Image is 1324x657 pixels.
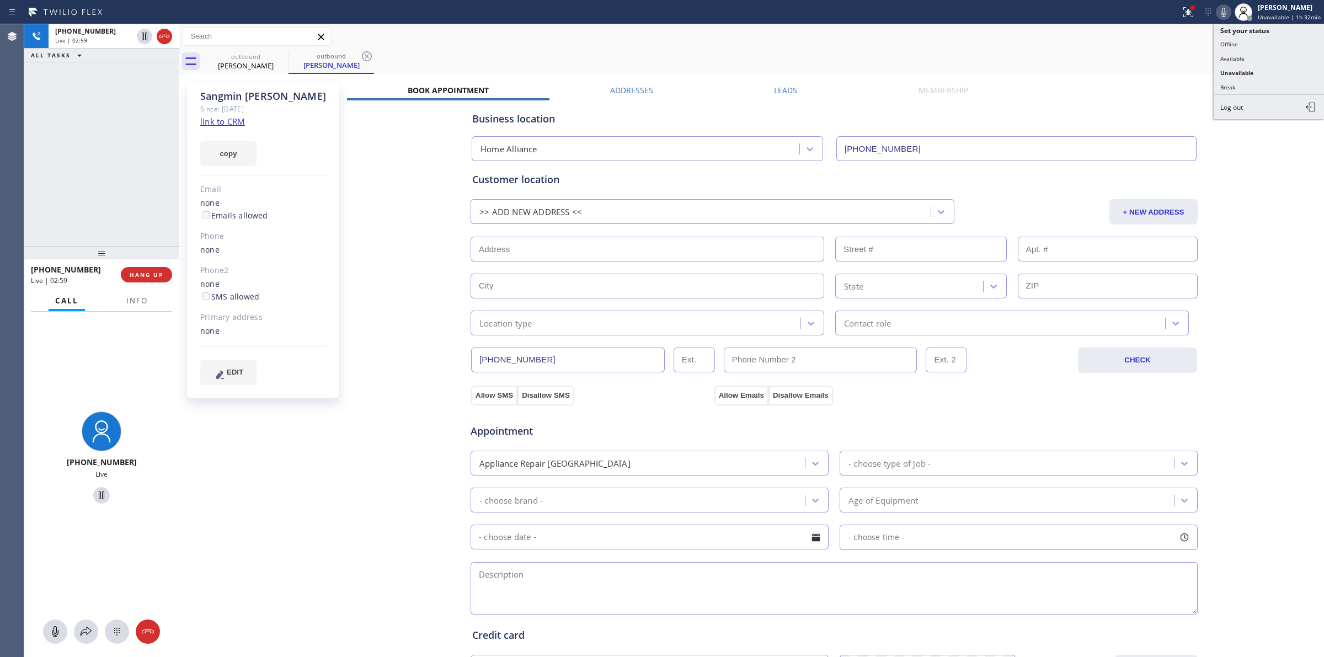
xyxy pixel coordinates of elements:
[120,290,154,312] button: Info
[202,292,210,300] input: SMS allowed
[67,457,137,467] span: [PHONE_NUMBER]
[836,136,1197,161] input: Phone Number
[1018,237,1198,261] input: Apt. #
[126,296,148,306] span: Info
[1258,3,1321,12] div: [PERSON_NAME]
[481,143,537,156] div: Home Alliance
[472,172,1196,187] div: Customer location
[200,103,327,115] div: Since: [DATE]
[204,49,287,74] div: Sangmin Lee
[200,244,327,257] div: none
[157,29,172,44] button: Hang up
[200,291,259,302] label: SMS allowed
[200,210,268,221] label: Emails allowed
[1258,13,1321,21] span: Unavailable | 1h 32min
[674,348,715,372] input: Ext.
[24,49,93,62] button: ALL TASKS
[926,348,967,372] input: Ext. 2
[848,457,931,469] div: - choose type of job -
[105,619,129,644] button: Open dialpad
[202,211,210,218] input: Emails allowed
[290,49,373,73] div: Sangmin Lee
[479,494,543,506] div: - choose brand -
[200,325,327,338] div: none
[130,271,163,279] span: HANG UP
[200,230,327,243] div: Phone
[31,51,71,59] span: ALL TASKS
[43,619,67,644] button: Mute
[471,525,829,549] input: - choose date -
[93,487,110,504] button: Hold Customer
[479,457,631,469] div: Appliance Repair [GEOGRAPHIC_DATA]
[724,348,917,372] input: Phone Number 2
[844,280,863,292] div: State
[472,111,1196,126] div: Business location
[714,386,768,405] button: Allow Emails
[200,183,327,196] div: Email
[471,348,665,372] input: Phone Number
[774,85,797,95] label: Leads
[200,311,327,324] div: Primary address
[137,29,152,44] button: Hold Customer
[55,296,78,306] span: Call
[200,278,327,303] div: none
[200,360,257,385] button: EDIT
[408,85,489,95] label: Book Appointment
[472,628,1196,643] div: Credit card
[471,424,712,439] span: Appointment
[479,206,582,218] div: >> ADD NEW ADDRESS <<
[848,532,905,542] span: - choose time -
[290,60,373,70] div: [PERSON_NAME]
[919,85,968,95] label: Membership
[200,264,327,277] div: Phone2
[290,52,373,60] div: outbound
[1078,348,1197,373] button: CHECK
[121,267,172,282] button: HANG UP
[31,264,101,275] span: [PHONE_NUMBER]
[844,317,891,329] div: Contact role
[610,85,653,95] label: Addresses
[49,290,85,312] button: Call
[1018,274,1198,298] input: ZIP
[848,494,918,506] div: Age of Equipment
[471,274,824,298] input: City
[471,237,824,261] input: Address
[768,386,833,405] button: Disallow Emails
[31,276,67,285] span: Live | 02:59
[136,619,160,644] button: Hang up
[204,52,287,61] div: outbound
[835,237,1007,261] input: Street #
[200,90,327,103] div: Sangmin [PERSON_NAME]
[183,28,330,45] input: Search
[200,141,257,166] button: copy
[1109,199,1198,225] button: + NEW ADDRESS
[55,26,116,36] span: [PHONE_NUMBER]
[471,386,517,405] button: Allow SMS
[227,368,243,376] span: EDIT
[95,469,108,479] span: Live
[200,116,245,127] a: link to CRM
[517,386,574,405] button: Disallow SMS
[74,619,98,644] button: Open directory
[479,317,532,329] div: Location type
[200,197,327,222] div: none
[55,36,87,44] span: Live | 02:59
[1216,4,1231,20] button: Mute
[204,61,287,71] div: [PERSON_NAME]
